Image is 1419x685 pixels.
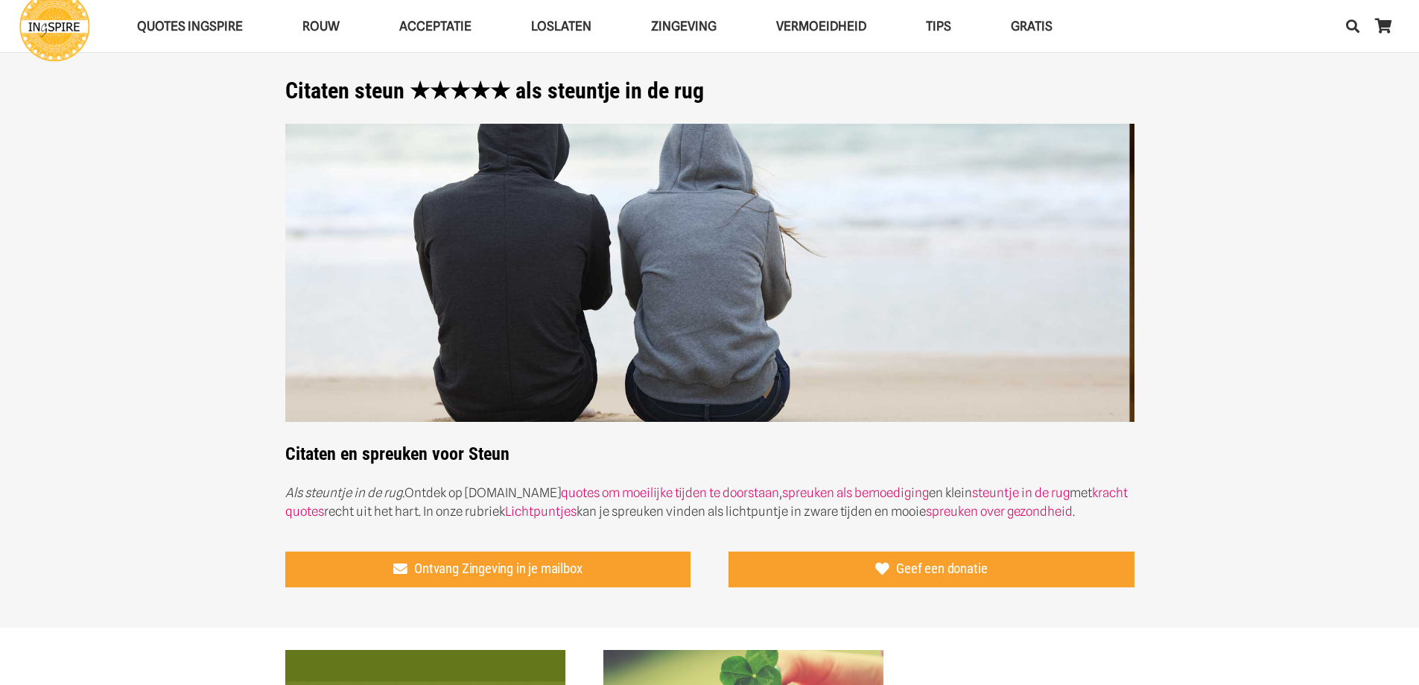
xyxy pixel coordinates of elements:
a: LoslatenLoslaten Menu [501,7,621,45]
span: QUOTES INGSPIRE [137,19,243,34]
a: ROUWROUW Menu [273,7,369,45]
a: ZingevingZingeving Menu [621,7,746,45]
span: Ontvang Zingeving in je mailbox [414,561,582,577]
a: AcceptatieAcceptatie Menu [369,7,501,45]
a: TIPSTIPS Menu [896,7,981,45]
a: GRATISGRATIS Menu [981,7,1082,45]
a: QUOTES INGSPIREQUOTES INGSPIRE Menu [107,7,273,45]
strong: Citaten en spreuken voor Steun [285,124,1134,465]
a: Kon je geluk maar cadeau geven [603,651,883,666]
a: steuntje in de rug [972,485,1070,500]
a: Citaat: Vaak zijn mensen die kritiek op jouw leven hebben, dezelfde mensen die [285,651,565,666]
p: Ontdek op [DOMAIN_NAME] , en klein met recht uit het hart. In onze rubriek kan je spreuken vinden... [285,484,1134,521]
a: VERMOEIDHEIDVERMOEIDHEID Menu [746,7,896,45]
a: Ontvang Zingeving in je mailbox [285,552,691,587]
a: Lichtpuntjes [505,504,577,519]
h1: Citaten steun ★★★★★ als steuntje in de rug [285,78,1134,104]
span: Zingeving [651,19,717,34]
span: ROUW [302,19,340,34]
span: Acceptatie [399,19,472,34]
img: Spreuken steuntje in de rug - quotes over steun van ingspire [285,124,1134,423]
span: TIPS [926,19,951,34]
a: spreuken als bemoediging [782,485,929,500]
a: spreuken over gezondheid [926,504,1073,519]
i: Als steuntje in de rug. [285,485,404,500]
a: quotes om moeilijke tijden te doorstaan [561,485,779,500]
a: Geef een donatie [728,552,1134,587]
span: Geef een donatie [896,561,987,577]
span: Loslaten [531,19,591,34]
a: Zoeken [1338,7,1368,45]
span: GRATIS [1011,19,1053,34]
span: VERMOEIDHEID [776,19,866,34]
